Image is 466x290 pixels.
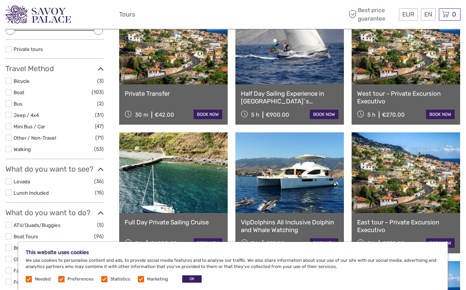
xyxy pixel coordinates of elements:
[451,11,457,18] span: 0
[95,122,104,131] span: (47)
[97,221,104,229] span: (5)
[194,238,222,248] a: book now
[14,234,38,239] a: Boat Tours
[97,77,104,85] span: (3)
[367,240,375,247] span: 5 h
[125,90,222,97] a: Private Transfer
[147,276,168,282] label: Marketing
[14,222,60,228] a: ATV/Quads/Buggies
[5,208,104,217] h3: What do you want to do?
[14,124,45,129] a: Mini Bus / Car
[135,240,143,247] span: 8 h
[35,276,51,282] label: Needed
[241,90,338,105] a: Half Day Sailing Experience in [GEOGRAPHIC_DATA]´s [GEOGRAPHIC_DATA]
[14,279,43,285] a: Food & Drink
[14,245,58,251] a: Brewery & Distillery
[135,111,148,118] span: 30 m
[182,275,202,283] button: OK
[347,6,397,22] span: Best price guarantee
[14,101,22,107] a: Bus
[94,177,104,186] span: (36)
[14,135,56,141] a: Other / Non-Travel
[14,256,51,262] a: City Sightseeing
[110,276,130,282] label: Statistics
[14,89,24,95] a: Boat
[266,240,285,247] div: €79.00
[5,5,71,23] img: 3279-876b4492-ee62-4c61-8ef8-acb0a8f63b96_logo_small.png
[84,11,93,20] button: Open LiveChat chat widget
[95,111,104,119] span: (31)
[94,145,104,153] span: (53)
[18,242,448,290] div: We use cookies to personalise content and ads, to provide social media features and to analyse ou...
[14,179,30,184] a: Levada
[241,219,338,234] a: VipDolphins All Inclusive Dolphin and Whale Watching
[14,146,31,152] a: Walking
[266,111,289,118] div: €900.00
[10,13,83,19] p: We're away right now. Please check back later!
[310,110,338,119] a: book now
[367,111,375,118] span: 5 h
[95,133,104,142] span: (71)
[382,240,405,247] div: €270.00
[95,188,104,197] span: (15)
[426,238,455,248] a: book now
[251,240,259,247] span: 3 h
[14,112,39,118] a: Jeep / 4x4
[251,111,259,118] span: 5 h
[14,78,30,84] a: Bicycle
[125,219,222,226] a: Full Day Private Sailing Cruise
[426,110,455,119] a: book now
[26,249,440,256] h5: This website uses cookies
[421,8,436,21] div: EN
[402,11,414,18] span: EUR
[14,268,38,274] a: Family Fun
[94,232,104,241] span: (96)
[150,240,177,247] div: €1,200.00
[357,219,455,234] a: East tour - Private Excursion Executivo
[92,88,104,96] span: (103)
[155,111,174,118] div: €42.00
[14,190,49,196] a: Lunch Included
[14,46,43,52] a: Private tours
[382,111,405,118] div: €270.00
[194,110,222,119] a: book now
[67,276,93,282] label: Preferences
[5,64,104,73] h3: Travel Method
[97,99,104,108] span: (2)
[357,90,455,105] a: West tour - Private Excursion Executivo
[5,165,104,173] h3: What do you want to see?
[119,9,135,20] a: Tours
[310,238,338,248] a: book now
